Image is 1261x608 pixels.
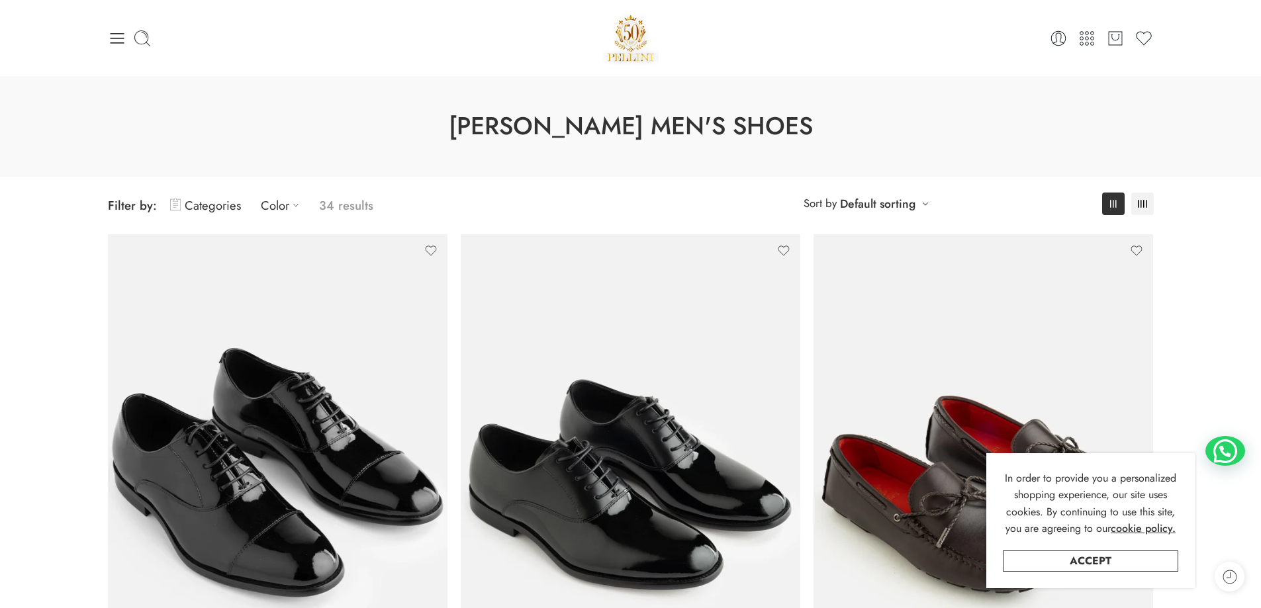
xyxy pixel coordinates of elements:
[1111,520,1176,537] a: cookie policy.
[840,195,915,213] a: Default sorting
[602,10,659,66] img: Pellini
[108,196,157,214] span: Filter by:
[1049,29,1068,48] a: Login / Register
[33,109,1228,144] h1: [PERSON_NAME] Men's Shoes
[1003,550,1178,572] a: Accept
[261,190,306,221] a: Color
[602,10,659,66] a: Pellini -
[1005,470,1176,537] span: In order to provide you a personalized shopping experience, our site uses cookies. By continuing ...
[1135,29,1153,48] a: Wishlist
[319,190,373,221] p: 34 results
[170,190,241,221] a: Categories
[804,193,837,214] span: Sort by
[1106,29,1125,48] a: Cart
